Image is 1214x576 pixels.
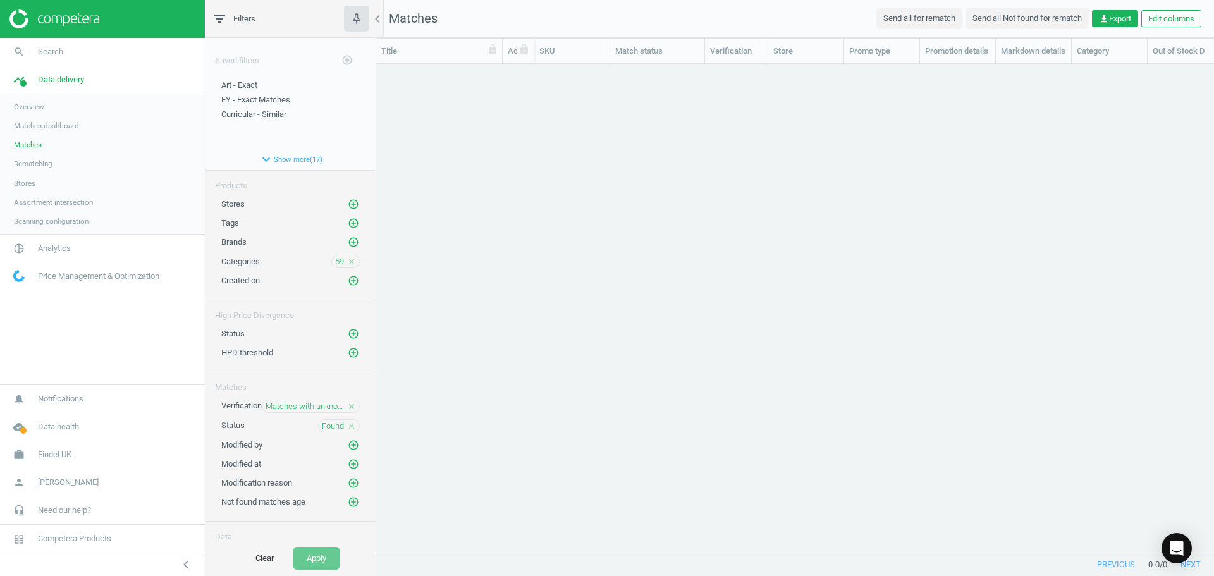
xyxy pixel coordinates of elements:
span: Price Management & Optimization [38,271,159,282]
button: add_circle_outline [347,328,360,340]
span: 59 [335,256,344,267]
span: Not found matches age [221,497,305,506]
span: Found [322,420,344,432]
i: expand_more [259,152,274,167]
span: Matches with unknown status [266,401,344,412]
span: [PERSON_NAME] [38,477,99,488]
img: wGWNvw8QSZomAAAAABJRU5ErkJggg== [13,270,25,282]
span: Matches dashboard [14,121,79,131]
div: grid [376,64,1214,542]
button: Send all for rematch [876,8,962,28]
i: pie_chart_outlined [7,236,31,260]
div: Category [1077,46,1142,57]
div: Match status [615,46,699,57]
span: Stores [14,178,35,188]
button: add_circle_outline [347,458,360,470]
button: add_circle_outline [334,47,360,73]
i: add_circle_outline [348,347,359,358]
button: expand_moreShow more(17) [205,149,376,170]
i: chevron_left [370,11,385,27]
div: Saved filters [205,38,376,73]
span: Analytics [38,243,71,254]
button: Clear [242,547,287,570]
span: Findel UK [38,449,71,460]
span: Modified at [221,459,261,469]
div: Markdown details [1001,46,1066,57]
span: Verification [221,401,262,410]
i: get_app [1099,14,1109,24]
span: Data health [38,421,79,432]
span: Data delivery [38,74,84,85]
i: add_circle_outline [348,218,359,229]
i: notifications [7,387,31,411]
span: Rematching [14,159,52,169]
span: Overview [14,102,44,112]
span: Modification reason [221,478,292,487]
div: High Price Divergence [205,300,376,321]
span: Curricular - Similar [221,109,286,119]
span: Status [221,329,245,338]
div: Products [205,171,376,192]
button: add_circle_outline [347,496,360,508]
i: add_circle_outline [348,439,359,451]
i: add_circle_outline [341,54,353,66]
div: Data [205,522,376,542]
i: add_circle_outline [348,328,359,340]
i: close [347,257,356,266]
span: Stores [221,199,245,209]
i: add_circle_outline [348,236,359,248]
div: Promotion details [925,46,990,57]
div: SKU [539,46,604,57]
i: work [7,443,31,467]
div: Title [381,46,497,57]
button: add_circle_outline [347,346,360,359]
button: add_circle_outline [347,198,360,211]
span: HPD threshold [221,348,273,357]
span: Filters [233,13,255,25]
button: add_circle_outline [347,439,360,451]
button: Apply [293,547,340,570]
i: close [347,422,356,431]
i: person [7,470,31,494]
span: Scanning configuration [14,216,89,226]
div: Matches [205,372,376,393]
button: add_circle_outline [347,274,360,287]
span: Brands [221,237,247,247]
button: get_appExport [1092,10,1138,28]
span: 0 - 0 [1148,559,1160,570]
span: Matches [14,140,42,150]
div: Promo type [849,46,914,57]
span: Tags [221,218,239,228]
span: EY - Exact Matches [221,95,290,104]
i: add_circle_outline [348,275,359,286]
i: add_circle_outline [348,199,359,210]
button: Edit columns [1141,10,1201,28]
span: Notifications [38,393,83,405]
span: Competera Products [38,533,111,544]
i: close [347,402,356,411]
button: next [1167,553,1214,576]
button: add_circle_outline [347,236,360,248]
span: Categories [221,257,260,266]
i: search [7,40,31,64]
span: / 0 [1160,559,1167,570]
i: add_circle_outline [348,496,359,508]
i: headset_mic [7,498,31,522]
i: add_circle_outline [348,458,359,470]
span: Need our help? [38,505,91,516]
i: chevron_left [178,557,193,572]
div: Verification [710,46,763,57]
span: Status [221,420,245,430]
i: timeline [7,68,31,92]
button: chevron_left [170,556,202,573]
div: Store [773,46,838,57]
div: Open Intercom Messenger [1162,533,1192,563]
span: Export [1099,13,1131,25]
span: Search [38,46,63,58]
span: Matches [389,11,438,26]
button: add_circle_outline [347,477,360,489]
span: Created on [221,276,260,285]
button: previous [1084,553,1148,576]
i: filter_list [212,11,227,27]
button: Send all Not found for rematch [966,8,1089,28]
